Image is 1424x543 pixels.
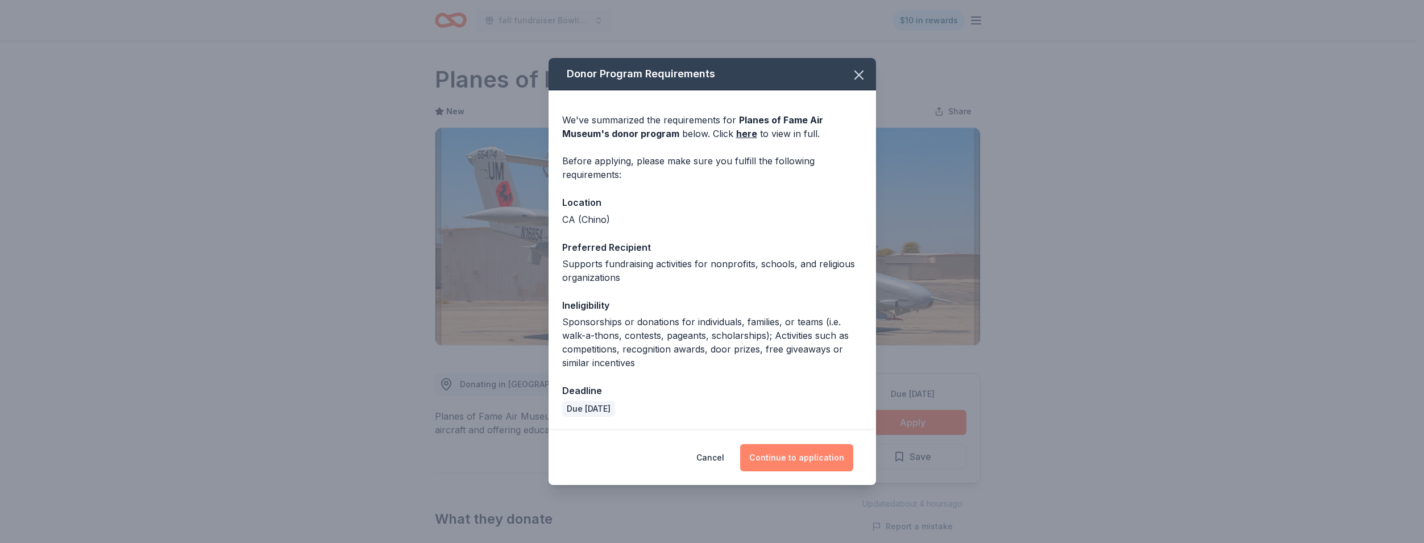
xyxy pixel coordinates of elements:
div: CA (Chino) [562,213,862,226]
div: Sponsorships or donations for individuals, families, or teams (i.e. walk-a-thons, contests, pagea... [562,315,862,370]
div: Due [DATE] [562,401,615,417]
div: Supports fundraising activities for nonprofits, schools, and religious organizations [562,257,862,284]
div: We've summarized the requirements for below. Click to view in full. [562,113,862,140]
button: Continue to application [740,444,853,471]
a: here [736,127,757,140]
div: Deadline [562,383,862,398]
div: Donor Program Requirements [549,58,876,90]
div: Ineligibility [562,298,862,313]
button: Cancel [696,444,724,471]
div: Location [562,195,862,210]
div: Before applying, please make sure you fulfill the following requirements: [562,154,862,181]
div: Preferred Recipient [562,240,862,255]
